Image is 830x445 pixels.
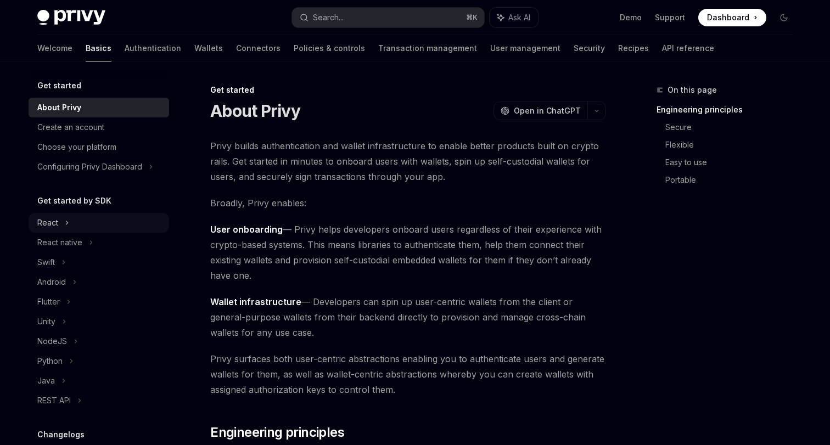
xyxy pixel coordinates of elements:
[490,8,538,27] button: Ask AI
[514,105,581,116] span: Open in ChatGPT
[210,351,606,397] span: Privy surfaces both user-centric abstractions enabling you to authenticate users and generate wal...
[657,101,801,119] a: Engineering principles
[210,195,606,211] span: Broadly, Privy enables:
[466,13,478,22] span: ⌘ K
[313,11,344,24] div: Search...
[37,354,63,368] div: Python
[37,35,72,61] a: Welcome
[574,35,605,61] a: Security
[210,424,344,441] span: Engineering principles
[210,224,283,235] strong: User onboarding
[378,35,477,61] a: Transaction management
[620,12,642,23] a: Demo
[29,137,169,157] a: Choose your platform
[29,117,169,137] a: Create an account
[37,335,67,348] div: NodeJS
[194,35,223,61] a: Wallets
[37,394,71,407] div: REST API
[490,35,560,61] a: User management
[493,102,587,120] button: Open in ChatGPT
[210,222,606,283] span: — Privy helps developers onboard users regardless of their experience with crypto-based systems. ...
[37,256,55,269] div: Swift
[655,12,685,23] a: Support
[294,35,365,61] a: Policies & controls
[665,154,801,171] a: Easy to use
[210,85,606,95] div: Get started
[37,428,85,441] h5: Changelogs
[125,35,181,61] a: Authentication
[665,136,801,154] a: Flexible
[665,119,801,136] a: Secure
[37,236,82,249] div: React native
[37,216,58,229] div: React
[37,374,55,387] div: Java
[210,294,606,340] span: — Developers can spin up user-centric wallets from the client or general-purpose wallets from the...
[665,171,801,189] a: Portable
[210,101,300,121] h1: About Privy
[29,98,169,117] a: About Privy
[37,315,55,328] div: Unity
[292,8,484,27] button: Search...⌘K
[210,296,301,307] strong: Wallet infrastructure
[37,10,105,25] img: dark logo
[618,35,649,61] a: Recipes
[37,160,142,173] div: Configuring Privy Dashboard
[210,138,606,184] span: Privy builds authentication and wallet infrastructure to enable better products built on crypto r...
[37,194,111,207] h5: Get started by SDK
[698,9,766,26] a: Dashboard
[37,101,81,114] div: About Privy
[37,295,60,308] div: Flutter
[37,275,66,289] div: Android
[37,121,104,134] div: Create an account
[508,12,530,23] span: Ask AI
[668,83,717,97] span: On this page
[86,35,111,61] a: Basics
[37,79,81,92] h5: Get started
[707,12,749,23] span: Dashboard
[236,35,281,61] a: Connectors
[37,140,116,154] div: Choose your platform
[662,35,714,61] a: API reference
[775,9,793,26] button: Toggle dark mode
